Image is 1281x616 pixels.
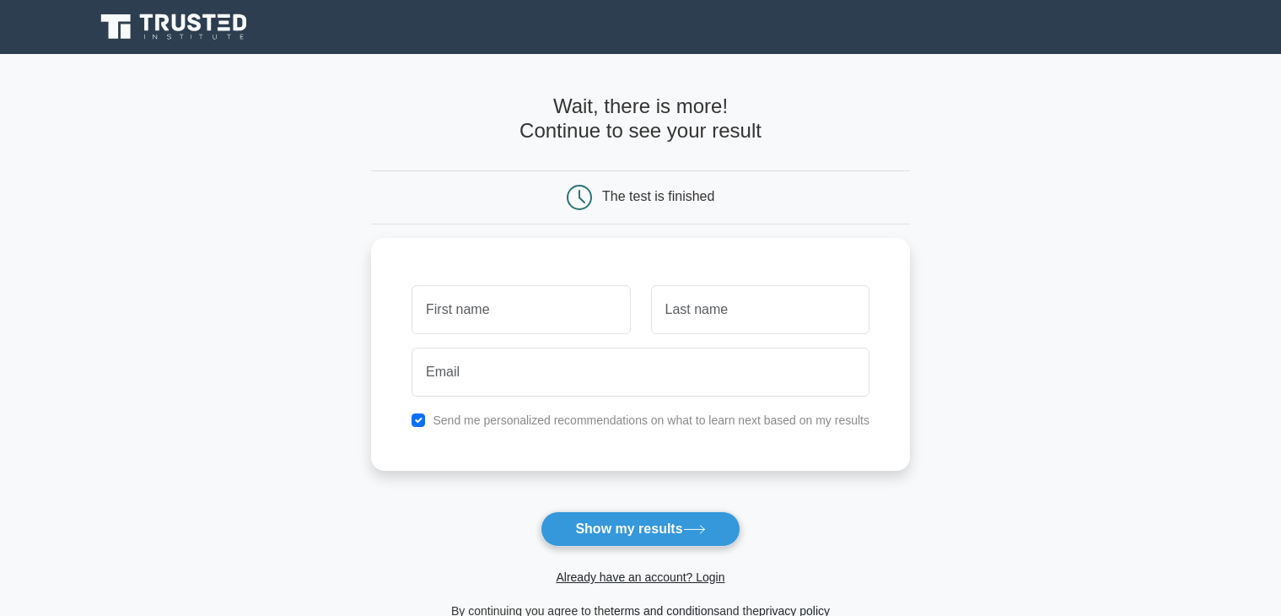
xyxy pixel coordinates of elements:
[651,285,869,334] input: Last name
[541,511,740,547] button: Show my results
[433,413,869,427] label: Send me personalized recommendations on what to learn next based on my results
[412,285,630,334] input: First name
[412,348,869,397] input: Email
[371,95,910,143] h4: Wait, there is more! Continue to see your result
[556,570,724,584] a: Already have an account? Login
[602,189,714,203] div: The test is finished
